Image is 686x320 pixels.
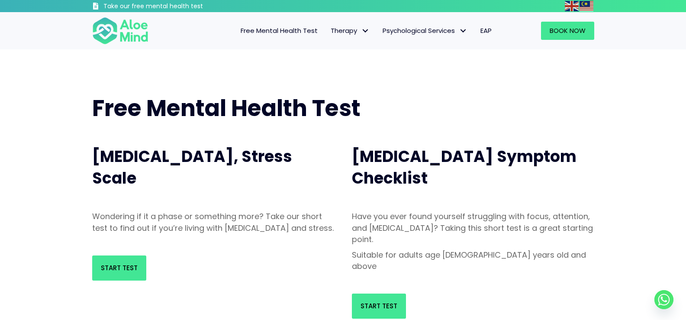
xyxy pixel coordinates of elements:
[376,22,474,40] a: Psychological ServicesPsychological Services: submenu
[565,1,579,11] img: en
[480,26,492,35] span: EAP
[92,211,335,233] p: Wondering if it a phase or something more? Take our short test to find out if you’re living with ...
[565,1,580,11] a: English
[92,145,292,189] span: [MEDICAL_DATA], Stress Scale
[654,290,673,309] a: Whatsapp
[580,1,593,11] img: ms
[160,22,498,40] nav: Menu
[101,263,138,272] span: Start Test
[324,22,376,40] a: TherapyTherapy: submenu
[361,301,397,310] span: Start Test
[352,145,576,189] span: [MEDICAL_DATA] Symptom Checklist
[352,249,594,272] p: Suitable for adults age [DEMOGRAPHIC_DATA] years old and above
[580,1,594,11] a: Malay
[359,25,372,37] span: Therapy: submenu
[92,16,148,45] img: Aloe mind Logo
[331,26,370,35] span: Therapy
[541,22,594,40] a: Book Now
[383,26,467,35] span: Psychological Services
[474,22,498,40] a: EAP
[241,26,318,35] span: Free Mental Health Test
[352,211,594,245] p: Have you ever found yourself struggling with focus, attention, and [MEDICAL_DATA]? Taking this sh...
[92,2,249,12] a: Take our free mental health test
[92,255,146,281] a: Start Test
[550,26,586,35] span: Book Now
[92,92,361,124] span: Free Mental Health Test
[103,2,249,11] h3: Take our free mental health test
[352,294,406,319] a: Start Test
[234,22,324,40] a: Free Mental Health Test
[457,25,470,37] span: Psychological Services: submenu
